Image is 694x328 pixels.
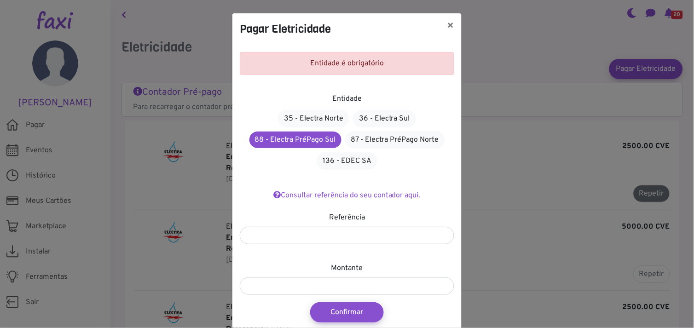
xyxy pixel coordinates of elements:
[353,110,416,127] a: 36 - Electra Sul
[240,21,331,37] h4: Pagar Eletricidade
[332,93,362,104] label: Entidade
[331,263,363,274] label: Montante
[278,110,349,127] a: 35 - Electra Norte
[317,152,377,170] a: 136 - EDEC SA
[310,302,384,322] button: Confirmar
[329,212,365,223] label: Referência
[310,59,384,68] span: Entidade é obrigatório
[345,131,445,149] a: 87 - Electra PréPago Norte
[440,13,462,39] button: ×
[273,191,421,200] a: Consultar referência do seu contador aqui.
[249,132,341,148] a: 88 - Electra PréPago Sul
